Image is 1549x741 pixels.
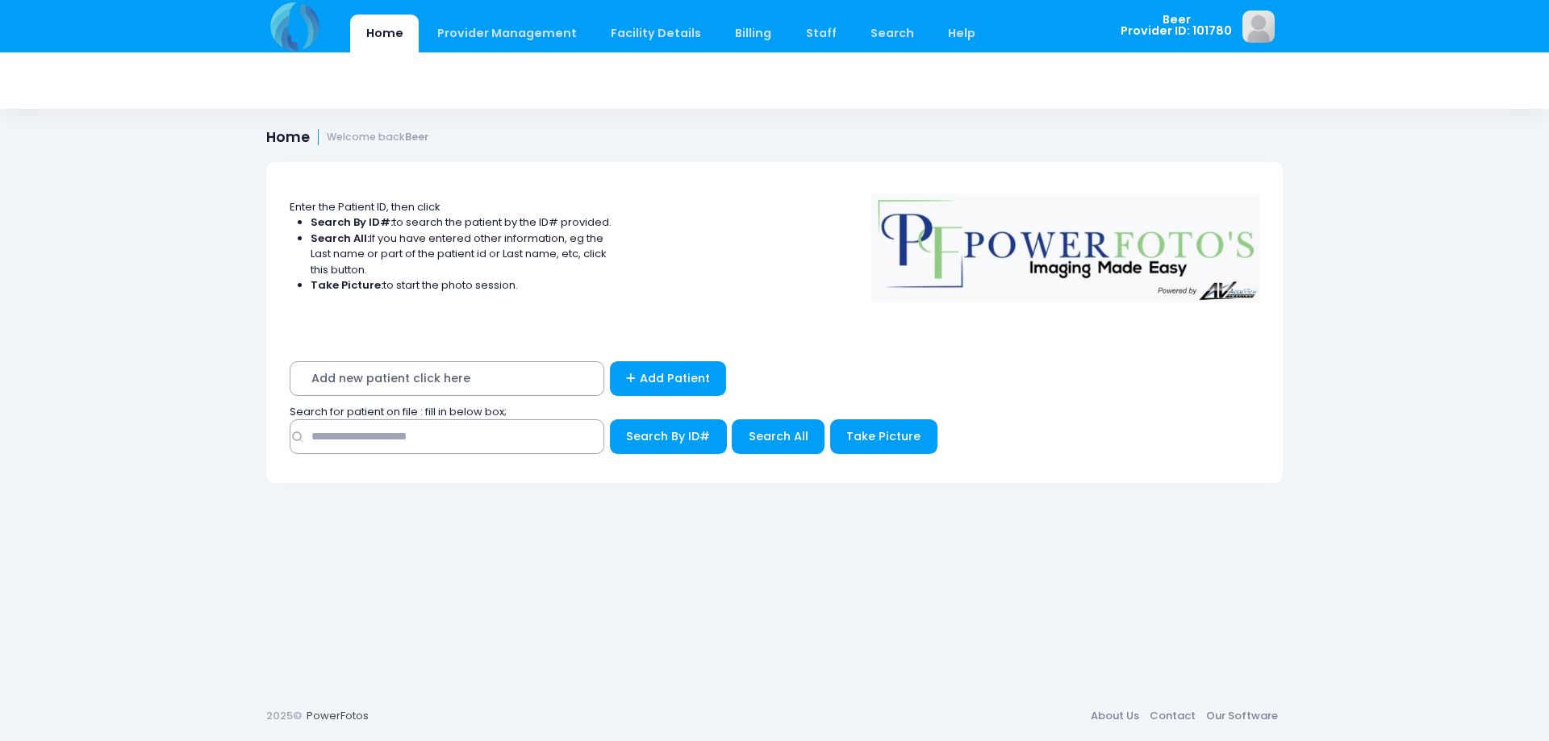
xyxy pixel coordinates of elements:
span: Search All [749,428,808,444]
a: Add Patient [610,361,727,396]
img: image [1242,10,1275,43]
strong: Search All: [311,231,370,246]
a: Staff [790,15,852,52]
a: Search [854,15,929,52]
a: About Us [1085,701,1144,731]
a: Our Software [1200,701,1283,731]
a: PowerFotos [307,708,369,723]
strong: Take Picture: [311,277,383,293]
span: 2025© [266,708,302,723]
a: Help [933,15,992,52]
img: Logo [864,183,1267,302]
h1: Home [266,129,429,146]
a: Contact [1144,701,1200,731]
button: Search All [732,419,825,454]
a: Facility Details [595,15,717,52]
li: If you have entered other information, eg the Last name or part of the patient id or Last name, e... [311,231,612,278]
span: Beer Provider ID: 101780 [1121,14,1232,37]
span: Enter the Patient ID, then click [290,199,440,214]
a: Provider Management [421,15,592,52]
span: Add new patient click here [290,361,604,396]
span: Search By ID# [626,428,710,444]
button: Search By ID# [610,419,727,454]
small: Welcome back [327,131,429,144]
strong: Beer [405,130,429,144]
span: Take Picture [846,428,921,444]
span: Search for patient on file : fill in below box; [290,404,507,419]
li: to start the photo session. [311,277,612,293]
a: Home [350,15,419,52]
li: to search the patient by the ID# provided. [311,214,612,231]
button: Take Picture [830,419,937,454]
strong: Search By ID#: [311,214,393,230]
a: Billing [720,15,787,52]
